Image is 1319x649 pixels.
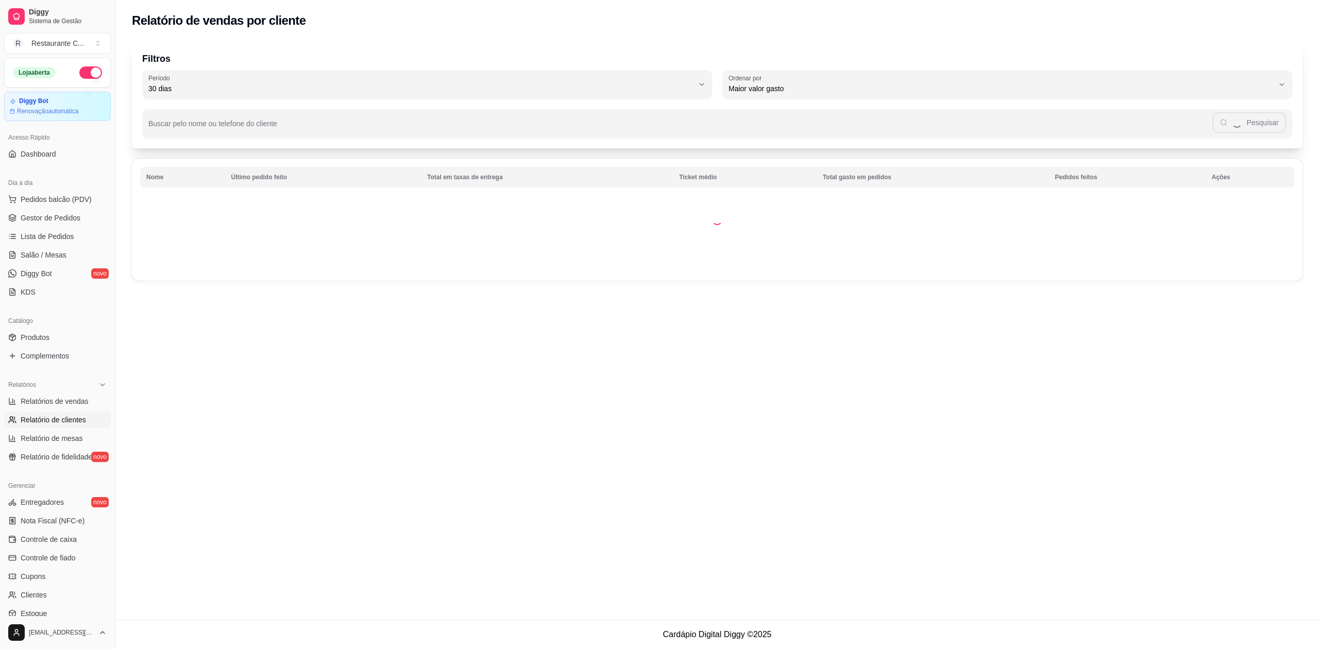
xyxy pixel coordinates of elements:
[21,608,47,619] span: Estoque
[21,571,45,582] span: Cupons
[4,129,111,146] div: Acesso Rápido
[21,149,56,159] span: Dashboard
[4,605,111,622] a: Estoque
[729,74,765,82] label: Ordenar por
[13,38,23,48] span: R
[79,66,102,79] button: Alterar Status
[21,516,84,526] span: Nota Fiscal (NFC-e)
[21,194,92,204] span: Pedidos balcão (PDV)
[4,430,111,447] a: Relatório de mesas
[148,83,694,94] span: 30 dias
[21,250,66,260] span: Salão / Mesas
[4,210,111,226] a: Gestor de Pedidos
[21,433,83,443] span: Relatório de mesas
[4,284,111,300] a: KDS
[21,452,92,462] span: Relatório de fidelidade
[19,97,48,105] article: Diggy Bot
[4,348,111,364] a: Complementos
[29,8,107,17] span: Diggy
[115,620,1319,649] footer: Cardápio Digital Diggy © 2025
[4,393,111,409] a: Relatórios de vendas
[21,497,64,507] span: Entregadores
[4,247,111,263] a: Salão / Mesas
[4,568,111,585] a: Cupons
[4,146,111,162] a: Dashboard
[4,531,111,548] a: Controle de caixa
[8,381,36,389] span: Relatórios
[21,590,47,600] span: Clientes
[21,396,89,406] span: Relatórios de vendas
[4,265,111,282] a: Diggy Botnovo
[4,550,111,566] a: Controle de fiado
[4,494,111,510] a: Entregadoresnovo
[142,70,712,99] button: Período30 dias
[148,74,173,82] label: Período
[4,587,111,603] a: Clientes
[13,67,56,78] div: Loja aberta
[31,38,84,48] div: Restaurante C ...
[4,191,111,208] button: Pedidos balcão (PDV)
[4,620,111,645] button: [EMAIL_ADDRESS][DOMAIN_NAME]
[21,213,80,223] span: Gestor de Pedidos
[4,92,111,121] a: Diggy BotRenovaçãoautomática
[4,477,111,494] div: Gerenciar
[21,287,36,297] span: KDS
[4,329,111,346] a: Produtos
[21,231,74,242] span: Lista de Pedidos
[712,215,722,225] div: Loading
[148,123,1212,133] input: Buscar pelo nome ou telefone do cliente
[29,17,107,25] span: Sistema de Gestão
[21,351,69,361] span: Complementos
[4,228,111,245] a: Lista de Pedidos
[4,33,111,54] button: Select a team
[722,70,1292,99] button: Ordenar porMaior valor gasto
[21,553,76,563] span: Controle de fiado
[4,449,111,465] a: Relatório de fidelidadenovo
[29,628,94,637] span: [EMAIL_ADDRESS][DOMAIN_NAME]
[21,332,49,343] span: Produtos
[4,513,111,529] a: Nota Fiscal (NFC-e)
[4,412,111,428] a: Relatório de clientes
[21,268,52,279] span: Diggy Bot
[4,4,111,29] a: DiggySistema de Gestão
[17,107,78,115] article: Renovação automática
[142,52,1292,66] p: Filtros
[4,313,111,329] div: Catálogo
[4,175,111,191] div: Dia a dia
[21,415,86,425] span: Relatório de clientes
[21,534,77,544] span: Controle de caixa
[132,12,306,29] h2: Relatório de vendas por cliente
[729,83,1274,94] span: Maior valor gasto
